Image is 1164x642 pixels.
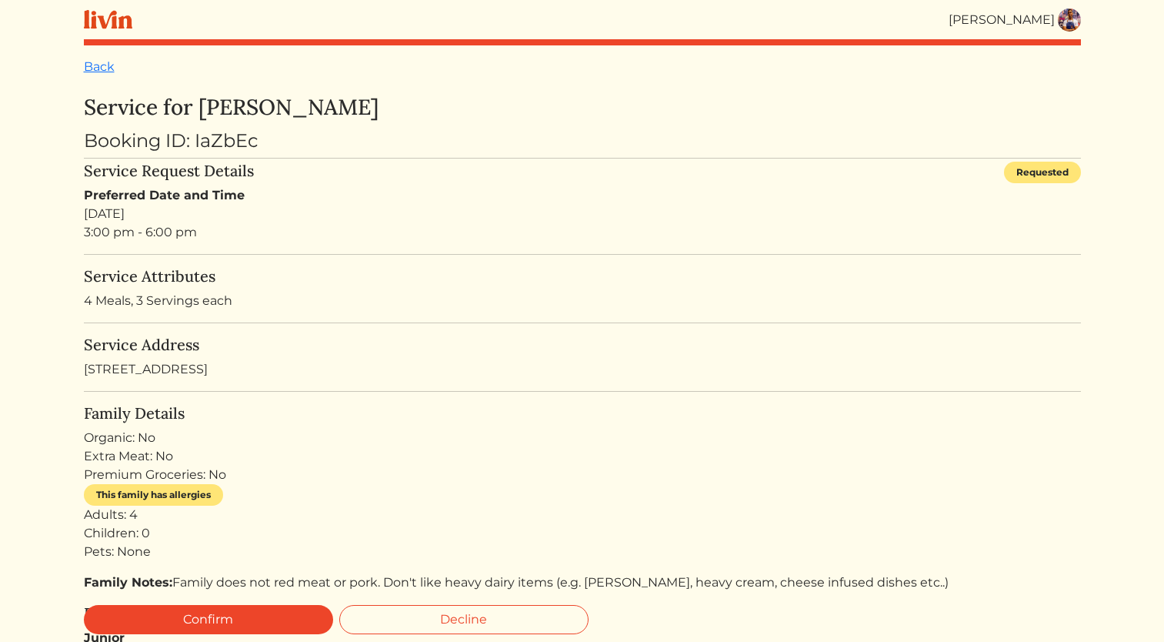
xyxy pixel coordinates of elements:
h5: Family Members [84,604,1081,623]
h5: Service Request Details [84,162,254,180]
h3: Service for [PERSON_NAME] [84,95,1081,121]
div: Adults: 4 Children: 0 Pets: None [84,506,1081,561]
div: Organic: No [84,429,1081,447]
a: Back [84,59,115,74]
div: Premium Groceries: No [84,466,1081,484]
p: 4 Meals, 3 Servings each [84,292,1081,310]
h5: Service Attributes [84,267,1081,286]
p: Family does not red meat or pork. Don't like heavy dairy items (e.g. [PERSON_NAME], heavy cream, ... [84,573,1081,592]
div: [PERSON_NAME] [949,11,1055,29]
a: Confirm [84,605,333,634]
div: [STREET_ADDRESS] [84,336,1081,379]
div: Booking ID: IaZbEc [84,127,1081,155]
h5: Service Address [84,336,1081,354]
img: livin-logo-a0d97d1a881af30f6274990eb6222085a2533c92bbd1e4f22c21b4f0d0e3210c.svg [84,10,132,29]
strong: Family Notes: [84,575,172,590]
a: Decline [339,605,589,634]
div: [DATE] 3:00 pm - 6:00 pm [84,186,1081,242]
strong: Preferred Date and Time [84,188,245,202]
div: Extra Meat: No [84,447,1081,466]
div: This family has allergies [84,484,223,506]
h5: Family Details [84,404,1081,423]
img: a09e5bf7981c309b4c08df4bb44c4a4f [1058,8,1081,32]
div: Requested [1004,162,1081,183]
